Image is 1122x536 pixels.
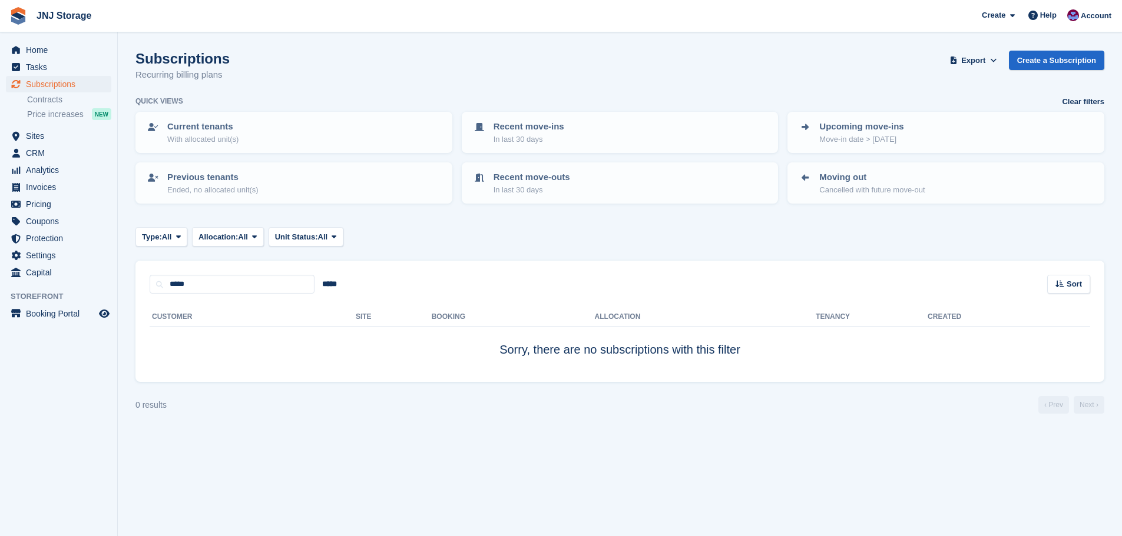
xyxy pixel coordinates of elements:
[135,399,167,411] div: 0 results
[11,291,117,302] span: Storefront
[167,120,239,134] p: Current tenants
[167,184,259,196] p: Ended, no allocated unit(s)
[6,230,111,247] a: menu
[142,231,162,243] span: Type:
[432,308,595,327] th: Booking
[1067,9,1079,21] img: Jonathan Scrase
[135,96,183,106] h6: Quick views
[1040,9,1057,21] span: Help
[499,343,740,356] span: Sorry, there are no subscriptions with this filter
[9,7,27,25] img: stora-icon-8386f47178a22dfd0bd8f6a31ec36ba5ce8667c1dd55bd0f319d3a0aa187defe.svg
[816,308,857,327] th: Tenancy
[1036,396,1107,414] nav: Page
[269,227,343,247] button: Unit Status: All
[356,308,432,327] th: Site
[198,231,238,243] span: Allocation:
[26,179,97,195] span: Invoices
[167,134,239,145] p: With allocated unit(s)
[27,109,84,120] span: Price increases
[26,42,97,58] span: Home
[1009,51,1104,70] a: Create a Subscription
[150,308,356,327] th: Customer
[26,128,97,144] span: Sites
[819,171,925,184] p: Moving out
[137,164,451,202] a: Previous tenants Ended, no allocated unit(s)
[494,120,564,134] p: Recent move-ins
[137,113,451,152] a: Current tenants With allocated unit(s)
[928,308,1090,327] th: Created
[6,213,111,229] a: menu
[6,59,111,75] a: menu
[135,68,230,82] p: Recurring billing plans
[6,247,111,264] a: menu
[494,184,570,196] p: In last 30 days
[494,171,570,184] p: Recent move-outs
[819,134,903,145] p: Move-in date > [DATE]
[6,196,111,212] a: menu
[275,231,318,243] span: Unit Status:
[494,134,564,145] p: In last 30 days
[26,305,97,322] span: Booking Portal
[192,227,264,247] button: Allocation: All
[318,231,328,243] span: All
[463,164,777,202] a: Recent move-outs In last 30 days
[162,231,172,243] span: All
[6,264,111,281] a: menu
[1081,10,1111,22] span: Account
[1067,278,1082,290] span: Sort
[6,145,111,161] a: menu
[6,42,111,58] a: menu
[26,162,97,178] span: Analytics
[789,113,1103,152] a: Upcoming move-ins Move-in date > [DATE]
[92,108,111,120] div: NEW
[27,108,111,121] a: Price increases NEW
[32,6,96,25] a: JNJ Storage
[463,113,777,152] a: Recent move-ins In last 30 days
[135,51,230,66] h1: Subscriptions
[26,264,97,281] span: Capital
[789,164,1103,202] a: Moving out Cancelled with future move-out
[6,305,111,322] a: menu
[6,76,111,92] a: menu
[1062,96,1104,108] a: Clear filters
[6,128,111,144] a: menu
[97,307,111,321] a: Preview store
[26,145,97,161] span: CRM
[1074,396,1104,414] a: Next
[1038,396,1069,414] a: Previous
[595,308,816,327] th: Allocation
[238,231,248,243] span: All
[948,51,999,70] button: Export
[26,59,97,75] span: Tasks
[167,171,259,184] p: Previous tenants
[135,227,187,247] button: Type: All
[27,94,111,105] a: Contracts
[982,9,1005,21] span: Create
[26,230,97,247] span: Protection
[26,213,97,229] span: Coupons
[26,247,97,264] span: Settings
[819,120,903,134] p: Upcoming move-ins
[6,162,111,178] a: menu
[819,184,925,196] p: Cancelled with future move-out
[6,179,111,195] a: menu
[961,55,985,66] span: Export
[26,196,97,212] span: Pricing
[26,76,97,92] span: Subscriptions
